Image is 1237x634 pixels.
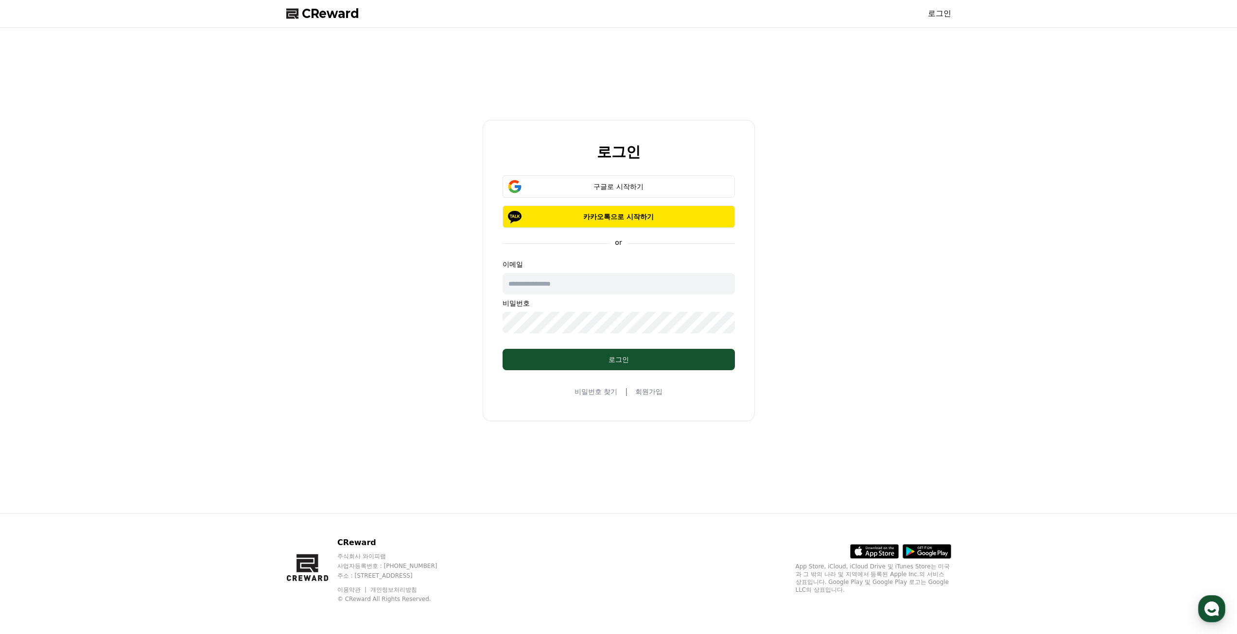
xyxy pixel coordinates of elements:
span: 홈 [31,323,36,330]
p: 주식회사 와이피랩 [337,552,456,560]
a: CReward [286,6,359,21]
div: 로그인 [522,355,715,364]
p: or [609,238,627,247]
a: 홈 [3,308,64,332]
span: 설정 [150,323,162,330]
a: 개인정보처리방침 [370,586,417,593]
button: 로그인 [503,349,735,370]
p: © CReward All Rights Reserved. [337,595,456,603]
button: 구글로 시작하기 [503,175,735,198]
a: 이용약관 [337,586,368,593]
a: 대화 [64,308,125,332]
span: CReward [302,6,359,21]
h2: 로그인 [597,144,641,160]
button: 카카오톡으로 시작하기 [503,206,735,228]
p: 사업자등록번호 : [PHONE_NUMBER] [337,562,456,570]
p: App Store, iCloud, iCloud Drive 및 iTunes Store는 미국과 그 밖의 나라 및 지역에서 등록된 Apple Inc.의 서비스 상표입니다. Goo... [796,563,951,594]
a: 설정 [125,308,187,332]
p: 카카오톡으로 시작하기 [517,212,721,222]
p: 주소 : [STREET_ADDRESS] [337,572,456,580]
span: 대화 [89,323,101,331]
a: 비밀번호 찾기 [575,387,617,396]
div: 구글로 시작하기 [517,182,721,191]
a: 회원가입 [635,387,662,396]
p: 비밀번호 [503,298,735,308]
p: CReward [337,537,456,548]
span: | [625,386,627,397]
a: 로그인 [928,8,951,19]
p: 이메일 [503,259,735,269]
